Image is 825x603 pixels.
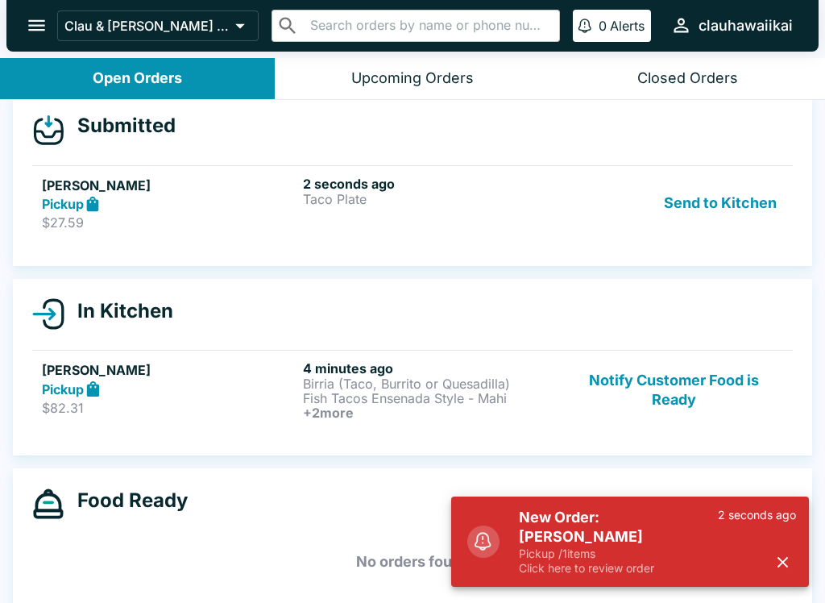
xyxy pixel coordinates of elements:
div: Open Orders [93,69,182,88]
p: Click here to review order [519,561,718,576]
input: Search orders by name or phone number [305,15,553,37]
strong: Pickup [42,381,84,397]
p: $82.31 [42,400,296,416]
p: Pickup / 1 items [519,547,718,561]
button: clauhawaiikai [664,8,799,43]
h5: [PERSON_NAME] [42,360,296,380]
p: $27.59 [42,214,296,231]
h6: + 2 more [303,405,558,420]
h4: In Kitchen [64,299,173,323]
button: Clau & [PERSON_NAME] Cocina 2 - [US_STATE] Kai [57,10,259,41]
p: 2 seconds ago [718,508,796,522]
h5: [PERSON_NAME] [42,176,296,195]
p: Alerts [610,18,645,34]
p: Taco Plate [303,192,558,206]
a: [PERSON_NAME]Pickup$82.314 minutes agoBirria (Taco, Burrito or Quesadilla)Fish Tacos Ensenada Sty... [32,350,793,430]
p: Birria (Taco, Burrito or Quesadilla) [303,376,558,391]
a: [PERSON_NAME]Pickup$27.592 seconds agoTaco PlateSend to Kitchen [32,165,793,241]
h6: 4 minutes ago [303,360,558,376]
h5: No orders found [32,533,793,591]
p: Fish Tacos Ensenada Style - Mahi [303,391,558,405]
h4: Food Ready [64,489,188,513]
p: Clau & [PERSON_NAME] Cocina 2 - [US_STATE] Kai [64,18,229,34]
button: open drawer [16,5,57,46]
div: Closed Orders [637,69,738,88]
h6: 2 seconds ago [303,176,558,192]
h5: New Order: [PERSON_NAME] [519,508,718,547]
button: Send to Kitchen [657,176,783,231]
h4: Submitted [64,114,176,138]
p: 0 [599,18,607,34]
button: Notify Customer Food is Ready [565,360,783,420]
strong: Pickup [42,196,84,212]
div: Upcoming Orders [351,69,474,88]
div: clauhawaiikai [699,16,793,35]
